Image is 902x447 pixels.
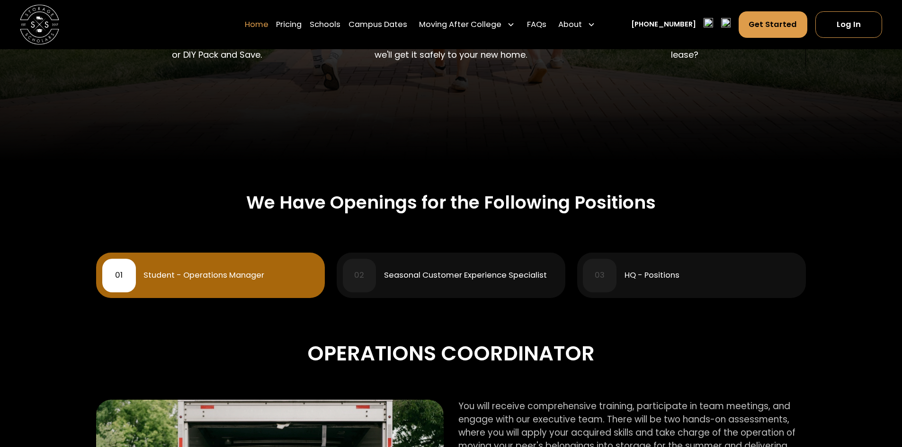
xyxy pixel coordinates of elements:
h2: We Have Openings for the Following Positions [246,192,656,213]
div: 03 [595,272,605,280]
a: home [20,5,59,44]
a: FAQs [527,11,546,38]
div: Seasonal Customer Experience Specialist [384,272,547,280]
a: Pricing [276,11,302,38]
div: Student - Operations Manager [143,272,264,280]
a: Make a call in Aloware [721,18,731,32]
div: About [558,19,582,31]
div: About [554,11,599,38]
div: HQ - Positions [625,272,679,280]
img: contact.png [704,18,713,31]
a: Campus Dates [348,11,407,38]
div: Moving After College [419,19,501,31]
div: Operations Coordinator [96,337,805,370]
img: call.png [721,18,731,31]
a: Schools [310,11,340,38]
a: Get Started [739,11,808,38]
a: Log In [815,11,882,38]
div: Moving After College [415,11,519,38]
div: 01 [115,272,123,280]
div: 02 [354,272,364,280]
img: Storage Scholars main logo [20,5,59,44]
a: Home [245,11,268,38]
a: [PHONE_NUMBER] [631,19,696,30]
a: Open contact in Aloware [704,18,713,32]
